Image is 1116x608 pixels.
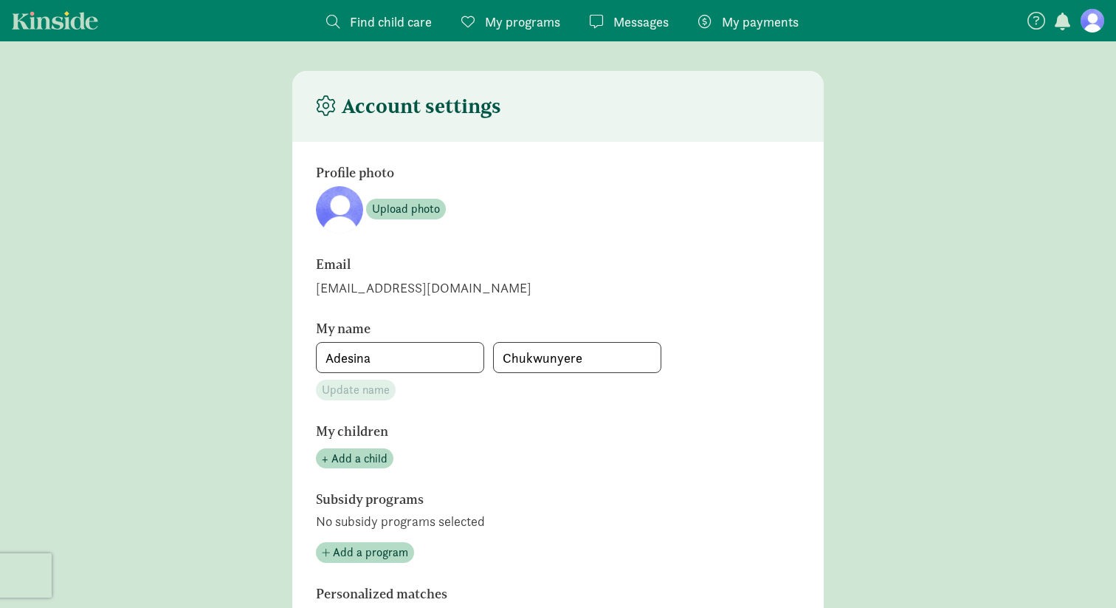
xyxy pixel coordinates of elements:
[494,343,661,372] input: Last name
[316,542,414,563] button: Add a program
[316,424,722,439] h6: My children
[485,12,560,32] span: My programs
[350,12,432,32] span: Find child care
[333,544,408,561] span: Add a program
[322,450,387,468] span: + Add a child
[316,448,393,469] button: + Add a child
[316,257,722,272] h6: Email
[316,587,722,601] h6: Personalized matches
[12,11,98,30] a: Kinside
[316,321,722,336] h6: My name
[316,513,800,530] p: No subsidy programs selected
[322,381,390,399] span: Update name
[316,492,722,507] h6: Subsidy programs
[372,200,440,218] span: Upload photo
[316,380,396,400] button: Update name
[317,343,483,372] input: First name
[722,12,799,32] span: My payments
[316,95,501,118] h4: Account settings
[366,199,446,219] button: Upload photo
[316,278,800,298] div: [EMAIL_ADDRESS][DOMAIN_NAME]
[613,12,669,32] span: Messages
[316,165,722,180] h6: Profile photo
